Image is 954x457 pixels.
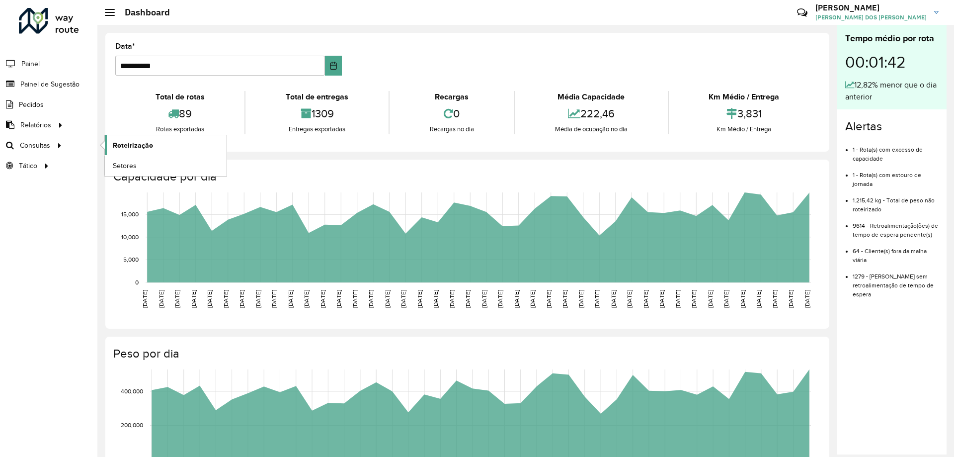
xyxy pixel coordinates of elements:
[20,120,51,130] span: Relatórios
[845,79,939,103] div: 12,82% menor que o dia anterior
[135,279,139,285] text: 0
[400,290,406,308] text: [DATE]
[121,234,139,240] text: 10,000
[845,45,939,79] div: 00:01:42
[853,138,939,163] li: 1 - Rota(s) com excesso de capacidade
[642,290,649,308] text: [DATE]
[546,290,552,308] text: [DATE]
[384,290,391,308] text: [DATE]
[105,135,227,155] a: Roteirização
[325,56,342,76] button: Choose Date
[248,124,386,134] div: Entregas exportadas
[319,290,326,308] text: [DATE]
[392,103,511,124] div: 0
[416,290,423,308] text: [DATE]
[105,156,227,176] a: Setores
[206,290,213,308] text: [DATE]
[853,265,939,299] li: 1279 - [PERSON_NAME] sem retroalimentação de tempo de espera
[481,290,487,308] text: [DATE]
[20,79,79,90] span: Painel de Sugestão
[335,290,342,308] text: [DATE]
[115,7,170,18] h2: Dashboard
[815,3,927,12] h3: [PERSON_NAME]
[513,290,520,308] text: [DATE]
[853,163,939,188] li: 1 - Rota(s) com estouro de jornada
[449,290,455,308] text: [DATE]
[671,91,817,103] div: Km Médio / Entrega
[271,290,277,308] text: [DATE]
[845,32,939,45] div: Tempo médio por rota
[578,290,584,308] text: [DATE]
[671,124,817,134] div: Km Médio / Entrega
[19,99,44,110] span: Pedidos
[739,290,746,308] text: [DATE]
[238,290,245,308] text: [DATE]
[610,290,617,308] text: [DATE]
[497,290,503,308] text: [DATE]
[303,290,310,308] text: [DATE]
[691,290,697,308] text: [DATE]
[529,290,536,308] text: [DATE]
[255,290,261,308] text: [DATE]
[561,290,568,308] text: [DATE]
[804,290,810,308] text: [DATE]
[21,59,40,69] span: Painel
[658,290,665,308] text: [DATE]
[113,140,153,151] span: Roteirização
[118,103,242,124] div: 89
[20,140,50,151] span: Consultas
[723,290,729,308] text: [DATE]
[158,290,164,308] text: [DATE]
[121,211,139,217] text: 15,000
[517,103,665,124] div: 222,46
[121,422,143,429] text: 200,000
[113,161,137,171] span: Setores
[352,290,358,308] text: [DATE]
[113,347,819,361] h4: Peso por dia
[223,290,229,308] text: [DATE]
[174,290,180,308] text: [DATE]
[432,290,439,308] text: [DATE]
[707,290,714,308] text: [DATE]
[675,290,681,308] text: [DATE]
[517,91,665,103] div: Média Capacidade
[121,388,143,394] text: 400,000
[671,103,817,124] div: 3,831
[517,124,665,134] div: Média de ocupação no dia
[248,103,386,124] div: 1309
[19,161,37,171] span: Tático
[772,290,778,308] text: [DATE]
[465,290,471,308] text: [DATE]
[287,290,294,308] text: [DATE]
[755,290,762,308] text: [DATE]
[190,290,197,308] text: [DATE]
[853,214,939,239] li: 9614 - Retroalimentação(ões) de tempo de espera pendente(s)
[392,91,511,103] div: Recargas
[123,257,139,263] text: 5,000
[118,91,242,103] div: Total de rotas
[118,124,242,134] div: Rotas exportadas
[142,290,148,308] text: [DATE]
[853,239,939,265] li: 64 - Cliente(s) fora da malha viária
[115,40,135,52] label: Data
[792,2,813,23] a: Contato Rápido
[248,91,386,103] div: Total de entregas
[594,290,600,308] text: [DATE]
[853,188,939,214] li: 1.215,42 kg - Total de peso não roteirizado
[368,290,374,308] text: [DATE]
[392,124,511,134] div: Recargas no dia
[788,290,794,308] text: [DATE]
[845,119,939,134] h4: Alertas
[113,170,819,184] h4: Capacidade por dia
[626,290,633,308] text: [DATE]
[815,13,927,22] span: [PERSON_NAME] DOS [PERSON_NAME]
